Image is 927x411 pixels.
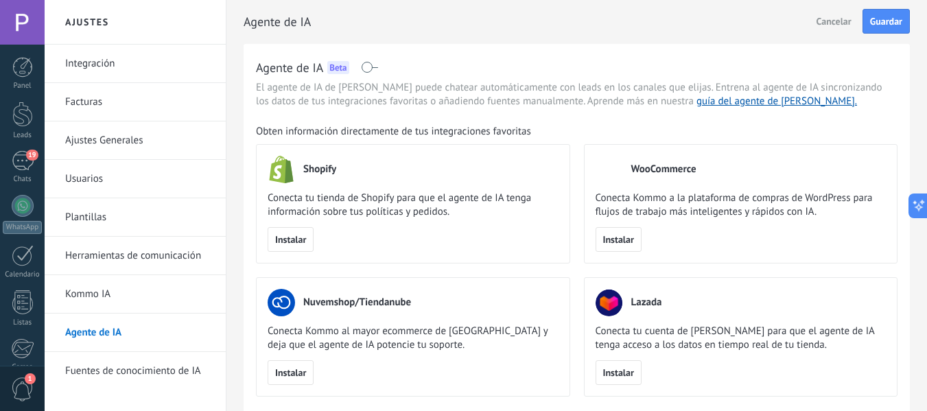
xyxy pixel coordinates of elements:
[863,9,910,34] button: Guardar
[65,83,212,121] a: Facturas
[45,121,226,160] li: Ajustes Generales
[65,237,212,275] a: Herramientas de comunicación
[256,125,531,139] span: Obten información directamente de tus integraciones favoritas
[65,275,212,314] a: Kommo IA
[3,270,43,279] div: Calendario
[65,121,212,160] a: Ajustes Generales
[256,59,323,76] h2: Agente de IA
[596,191,887,219] span: Conecta Kommo a la plataforma de compras de WordPress para flujos de trabajo más inteligentes y r...
[817,16,852,26] span: Cancelar
[65,198,212,237] a: Plantillas
[25,373,36,384] span: 1
[303,163,336,176] span: Shopify
[603,235,634,244] span: Instalar
[45,160,226,198] li: Usuarios
[268,325,559,352] span: Conecta Kommo al mayor ecommerce de [GEOGRAPHIC_DATA] y deja que el agente de IA potencie tu sopo...
[256,81,897,108] span: El agente de IA de [PERSON_NAME] puede chatear automáticamente con leads en los canales que elija...
[3,175,43,184] div: Chats
[65,314,212,352] a: Agente de IA
[268,360,314,385] button: Instalar
[596,360,642,385] button: Instalar
[45,352,226,390] li: Fuentes de conocimiento de IA
[45,275,226,314] li: Kommo IA
[696,95,857,108] a: guía del agente de [PERSON_NAME].
[26,150,38,161] span: 19
[631,296,662,309] span: Lazada
[65,352,212,390] a: Fuentes de conocimiento de IA
[3,318,43,327] div: Listas
[65,160,212,198] a: Usuarios
[275,368,306,377] span: Instalar
[45,237,226,275] li: Herramientas de comunicación
[3,363,43,372] div: Correo
[268,227,314,252] button: Instalar
[3,82,43,91] div: Panel
[596,325,887,352] span: Conecta tu cuenta de [PERSON_NAME] para que el agente de IA tenga acceso a los datos en tiempo re...
[65,45,212,83] a: Integración
[275,235,306,244] span: Instalar
[3,221,42,234] div: WhatsApp
[3,131,43,140] div: Leads
[870,16,902,26] span: Guardar
[810,11,858,32] button: Cancelar
[596,227,642,252] button: Instalar
[603,368,634,377] span: Instalar
[45,198,226,237] li: Plantillas
[268,191,559,219] span: Conecta tu tienda de Shopify para que el agente de IA tenga información sobre tus políticas y ped...
[631,163,696,176] span: WooCommerce
[244,8,810,36] h2: Agente de IA
[45,314,226,352] li: Agente de IA
[45,83,226,121] li: Facturas
[303,296,411,309] span: Nuvemshop/Tiendanube
[327,61,349,74] div: Beta
[45,45,226,83] li: Integración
